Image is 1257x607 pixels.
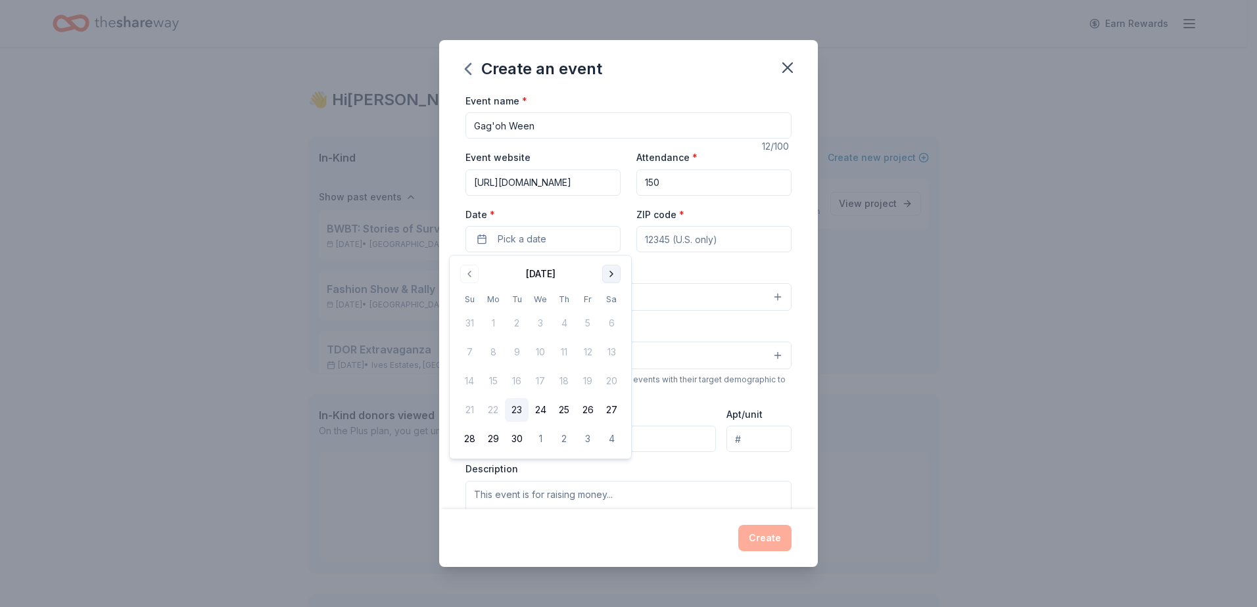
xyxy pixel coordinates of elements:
[552,427,576,451] button: 2
[505,398,529,422] button: 23
[465,112,792,139] input: Spring Fundraiser
[636,169,792,196] input: 20
[529,427,552,451] button: 1
[600,427,623,451] button: 4
[505,292,529,306] th: Tuesday
[762,139,792,154] div: 12 /100
[458,292,481,306] th: Sunday
[576,398,600,422] button: 26
[602,265,621,283] button: Go to next month
[529,398,552,422] button: 24
[576,292,600,306] th: Friday
[465,462,518,476] label: Description
[458,427,481,451] button: 28
[600,398,623,422] button: 27
[460,265,479,283] button: Go to previous month
[465,226,621,252] button: Pick a date
[481,292,505,306] th: Monday
[726,426,792,452] input: #
[636,151,698,164] label: Attendance
[726,408,763,421] label: Apt/unit
[505,427,529,451] button: 30
[552,398,576,422] button: 25
[636,208,684,221] label: ZIP code
[576,427,600,451] button: 3
[481,427,505,451] button: 29
[465,95,527,108] label: Event name
[552,292,576,306] th: Thursday
[465,58,602,79] div: Create an event
[636,226,792,252] input: 12345 (U.S. only)
[465,169,621,196] input: https://www...
[498,231,546,247] span: Pick a date
[529,292,552,306] th: Wednesday
[465,151,531,164] label: Event website
[526,266,556,282] div: [DATE]
[600,292,623,306] th: Saturday
[465,208,621,221] label: Date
